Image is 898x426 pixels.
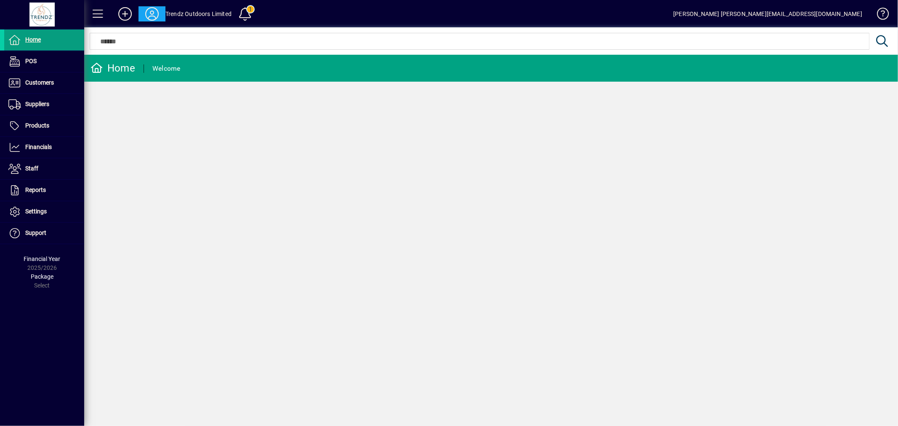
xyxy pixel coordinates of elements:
[673,7,862,21] div: [PERSON_NAME] [PERSON_NAME][EMAIL_ADDRESS][DOMAIN_NAME]
[91,61,135,75] div: Home
[4,180,84,201] a: Reports
[25,165,38,172] span: Staff
[4,223,84,244] a: Support
[139,6,165,21] button: Profile
[165,7,232,21] div: Trendz Outdoors Limited
[4,201,84,222] a: Settings
[25,229,46,236] span: Support
[4,115,84,136] a: Products
[25,144,52,150] span: Financials
[25,186,46,193] span: Reports
[4,51,84,72] a: POS
[4,137,84,158] a: Financials
[31,273,53,280] span: Package
[25,36,41,43] span: Home
[112,6,139,21] button: Add
[25,79,54,86] span: Customers
[25,208,47,215] span: Settings
[4,158,84,179] a: Staff
[4,94,84,115] a: Suppliers
[4,72,84,93] a: Customers
[25,101,49,107] span: Suppliers
[24,256,61,262] span: Financial Year
[25,122,49,129] span: Products
[871,2,887,29] a: Knowledge Base
[25,58,37,64] span: POS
